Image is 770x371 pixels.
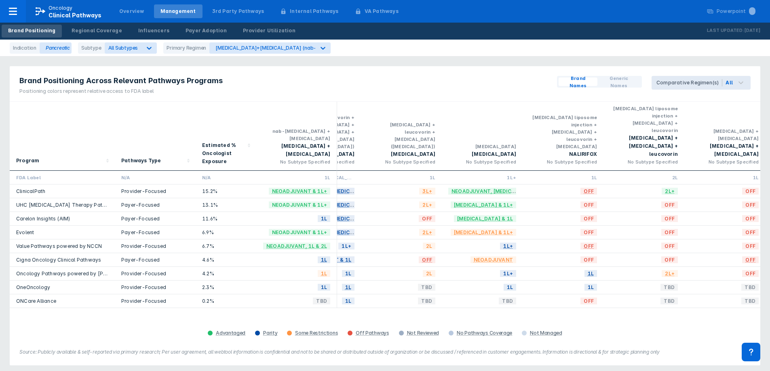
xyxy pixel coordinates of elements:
span: Neoadjuvant, [MEDICAL_DATA] & 1L+ [287,200,394,210]
span: OFF [742,255,759,264]
div: Provider-Focused [121,298,189,304]
span: 1L [342,296,354,306]
span: 1L [584,269,597,278]
div: Management [160,8,196,15]
div: Provider-Focused [121,284,189,291]
span: Neoadjuvant & 1L+ [269,200,330,210]
div: [MEDICAL_DATA] liposome injection + [MEDICAL_DATA] + leucovorin + [MEDICAL_DATA] [529,114,597,150]
div: Payer-Focused [121,215,189,222]
div: No Pathways Coverage [457,330,512,336]
a: Payer Adoption [179,25,233,38]
span: Brand Positioning Across Relevant Pathways Programs [19,76,223,86]
div: FDA Label [16,174,108,181]
div: 13.1% [202,201,250,208]
div: Brand Positioning [8,27,55,34]
span: [MEDICAL_DATA] & 1L+ [451,228,516,237]
div: Provider-Focused [121,270,189,277]
div: Powerpoint [717,8,755,15]
div: Regional Coverage [72,27,122,34]
div: [MEDICAL_DATA] liposome injection + [MEDICAL_DATA] + leucovorin [610,105,678,134]
span: 1L [318,269,330,278]
span: TBD [660,296,678,306]
a: OneOncology [16,284,50,290]
div: Payer-Focused [121,201,189,208]
span: TBD [499,296,516,306]
span: Neoadjuvant [470,255,516,264]
span: OFF [580,228,597,237]
span: 2L [423,269,435,278]
a: ClinicalPath [16,188,45,194]
a: UHC [MEDICAL_DATA] Therapy Pathways [16,202,118,208]
div: 11.6% [202,215,250,222]
div: No Subtype Specified [448,158,516,166]
figcaption: Source: Publicly available & self-reported via primary research; Per user agreement, all webtool ... [19,348,751,356]
div: Provider Utilization [243,27,295,34]
span: TBD [418,283,435,292]
div: Comparative Regimen(s) [656,79,722,86]
div: No Subtype Specified [367,158,435,166]
div: VA Pathways [365,8,399,15]
a: Value Pathways powered by NCCN [16,243,102,249]
div: Subtype [78,42,105,54]
div: N/A [202,174,250,181]
div: Primary Regimen [163,42,209,54]
a: Brand Positioning [2,25,62,38]
div: No Subtype Specified [263,158,330,166]
div: 1L [529,174,597,181]
span: OFF [742,269,759,278]
span: Neoadjuvant, [MEDICAL_DATA] & 1L [448,187,552,196]
div: 1L [263,174,330,181]
div: Influencers [138,27,169,34]
div: Advantaged [216,330,245,336]
span: All Subtypes [108,45,138,51]
span: Neoadjuvant & 1L+ [269,228,330,237]
span: 3L+ [419,187,435,196]
div: 1L+ [448,174,516,181]
div: 6.9% [202,229,250,236]
span: OFF [742,228,759,237]
div: Not Managed [530,330,562,336]
div: [MEDICAL_DATA] [367,150,435,158]
span: OFF [661,255,678,264]
a: Management [154,4,203,18]
div: 3rd Party Pathways [212,8,264,15]
div: Payer-Focused [121,229,189,236]
span: Neoadjuvant, 1L & 2L [263,241,330,251]
span: TBD [313,296,330,306]
span: 2L [423,241,435,251]
a: Influencers [132,25,176,38]
span: TBD [741,283,759,292]
span: OFF [580,214,597,223]
div: Parity [263,330,277,336]
div: [MEDICAL_DATA] + [MEDICAL_DATA] [263,142,330,158]
span: OFF [580,200,597,210]
a: Carelon Insights (AIM) [16,216,70,222]
a: 3rd Party Pathways [206,4,271,18]
span: OFF [580,296,597,306]
div: NALIRIFOX [529,150,597,158]
span: 1L [318,283,330,292]
div: Overview [119,8,144,15]
span: OFF [580,187,597,196]
span: OFF [661,228,678,237]
div: 1L [367,174,435,181]
span: OFF [419,214,435,223]
p: Last Updated: [707,27,744,35]
div: Not Reviewed [407,330,439,336]
div: 15.2% [202,188,250,195]
span: Neoadjuvant, [MEDICAL_DATA] & 1L [287,187,390,196]
div: 1L [691,174,759,181]
div: nab-[MEDICAL_DATA] + [MEDICAL_DATA] [263,128,330,142]
div: [MEDICAL_DATA] [448,143,516,150]
span: TBD [660,283,678,292]
span: Neoadjuvant, [MEDICAL_DATA] & 1L [287,214,390,223]
button: Brand Names [559,78,597,86]
span: OFF [742,187,759,196]
span: OFF [661,241,678,251]
div: 2L [610,174,678,181]
span: 2L+ [419,200,435,210]
span: OFF [661,200,678,210]
div: 4.6% [202,256,250,263]
span: Generic Names [601,75,637,89]
button: Generic Names [597,78,640,86]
